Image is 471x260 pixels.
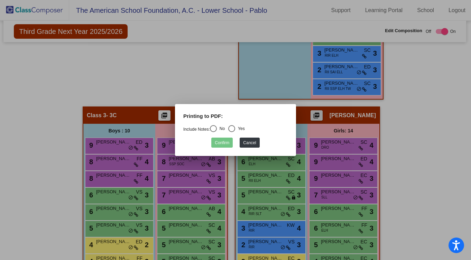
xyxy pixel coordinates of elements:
div: Yes [235,126,245,132]
button: Confirm [211,138,233,148]
div: No [217,126,225,132]
label: Printing to PDF: [183,112,223,120]
button: Cancel [240,138,259,148]
a: Include Notes: [183,127,210,132]
mat-radio-group: Select an option [183,127,245,132]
